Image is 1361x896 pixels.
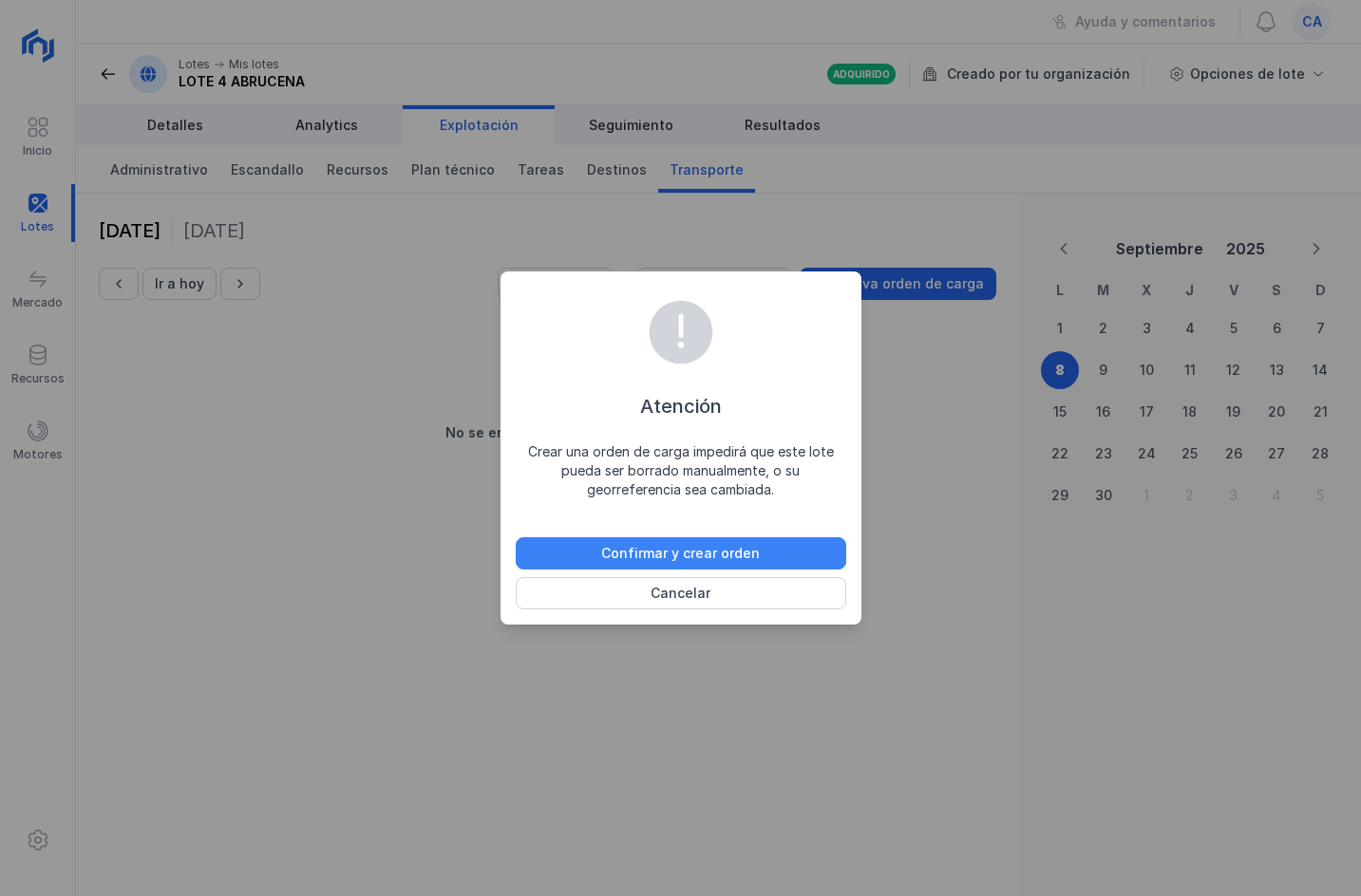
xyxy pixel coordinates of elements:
button: Cancelar [516,577,846,609]
div: Atención [516,393,846,420]
div: Confirmar y crear orden [601,544,760,563]
div: Cancelar [651,584,710,603]
div: Crear una orden de carga impedirá que este lote pueda ser borrado manualmente, o su georreferenci... [516,442,846,499]
button: Confirmar y crear orden [516,537,846,569]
